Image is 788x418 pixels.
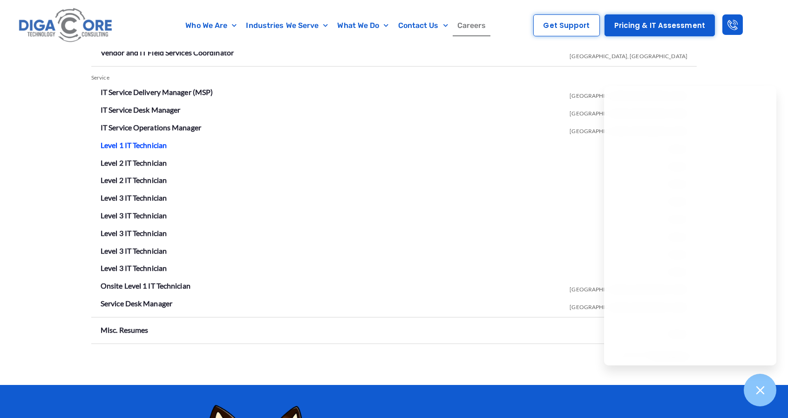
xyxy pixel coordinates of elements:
div: Service [91,71,697,85]
a: IT Service Delivery Manager (MSP) [101,88,213,96]
a: Level 3 IT Technician [101,246,167,255]
a: Misc. Resumes [101,325,148,334]
nav: Menu [156,15,515,36]
a: Level 3 IT Technician [101,211,167,220]
span: [GEOGRAPHIC_DATA], [GEOGRAPHIC_DATA] [570,279,687,297]
span: [GEOGRAPHIC_DATA], [GEOGRAPHIC_DATA] [570,121,687,138]
a: IT Service Desk Manager [101,105,180,114]
a: Vendor and IT Field Services Coordinator [101,48,234,57]
a: Pricing & IT Assessment [605,14,715,36]
span: [GEOGRAPHIC_DATA], [GEOGRAPHIC_DATA] [570,85,687,103]
a: Industries We Serve [241,15,333,36]
a: Service Desk Manager [101,299,172,308]
span: [GEOGRAPHIC_DATA], [GEOGRAPHIC_DATA] [570,297,687,314]
span: [GEOGRAPHIC_DATA], [GEOGRAPHIC_DATA] [570,46,687,63]
a: Level 2 IT Technician [101,175,167,184]
iframe: Chatgenie Messenger [604,86,776,365]
a: What We Do [333,15,393,36]
a: Who We Are [181,15,241,36]
img: Digacore logo 1 [16,5,115,47]
a: IT Service Operations Manager [101,123,201,132]
div: Powered by [91,349,693,362]
a: Get Support [533,14,599,36]
a: Level 3 IT Technician [101,229,167,237]
a: Onsite Level 1 IT Technician [101,281,190,290]
a: Level 3 IT Technician [101,263,167,272]
span: Get Support [543,22,590,29]
a: Careers [453,15,491,36]
a: Level 1 IT Technician [101,141,167,149]
a: Level 2 IT Technician [101,158,167,167]
span: [GEOGRAPHIC_DATA], [GEOGRAPHIC_DATA] [570,103,687,121]
span: Pricing & IT Assessment [614,22,705,29]
a: Contact Us [394,15,453,36]
a: Level 3 IT Technician [101,193,167,202]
